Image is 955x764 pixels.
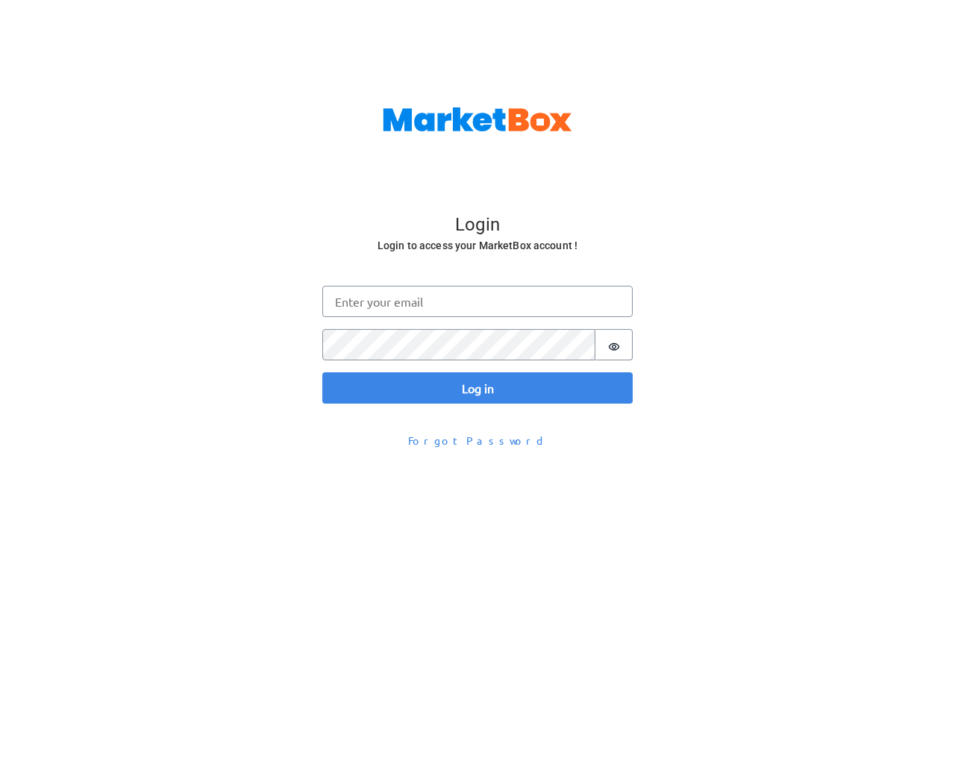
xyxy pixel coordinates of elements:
button: Forgot Password [398,428,557,454]
img: MarketBox logo [383,107,572,131]
h6: Login to access your MarketBox account ! [324,237,631,255]
button: Log in [322,372,633,404]
input: Enter your email [322,286,633,317]
button: Show password [595,329,633,360]
h4: Login [324,214,631,237]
